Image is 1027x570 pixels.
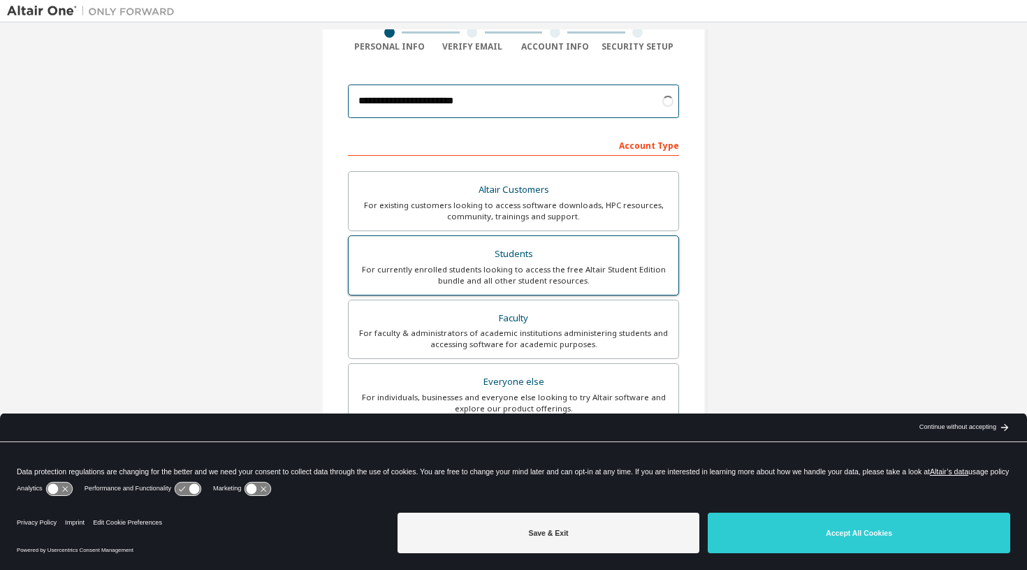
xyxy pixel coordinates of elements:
div: Security Setup [597,41,680,52]
div: For currently enrolled students looking to access the free Altair Student Edition bundle and all ... [357,264,670,286]
div: For individuals, businesses and everyone else looking to try Altair software and explore our prod... [357,392,670,414]
div: Account Type [348,133,679,156]
img: Altair One [7,4,182,18]
div: Students [357,244,670,264]
div: Faculty [357,309,670,328]
div: Account Info [513,41,597,52]
div: Verify Email [431,41,514,52]
div: Everyone else [357,372,670,392]
div: For faculty & administrators of academic institutions administering students and accessing softwa... [357,328,670,350]
div: For existing customers looking to access software downloads, HPC resources, community, trainings ... [357,200,670,222]
div: Personal Info [348,41,431,52]
div: Altair Customers [357,180,670,200]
